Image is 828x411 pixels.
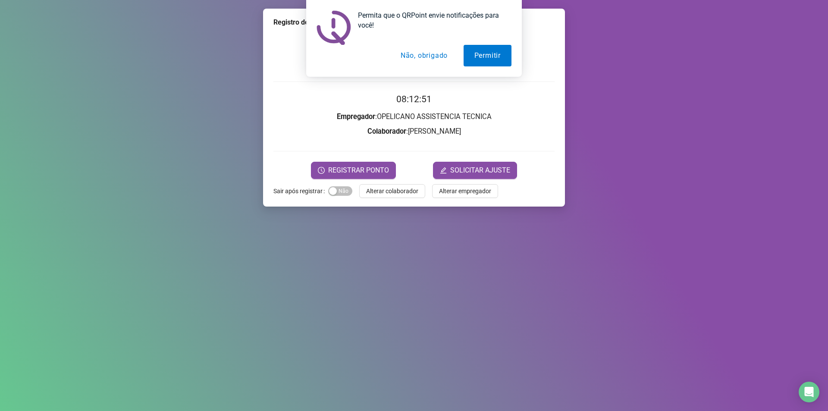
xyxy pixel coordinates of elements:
time: 08:12:51 [396,94,432,104]
button: REGISTRAR PONTO [311,162,396,179]
img: notification icon [317,10,351,45]
strong: Empregador [337,113,375,121]
span: SOLICITAR AJUSTE [450,165,510,176]
span: REGISTRAR PONTO [328,165,389,176]
h3: : OPELICANO ASSISTENCIA TECNICA [273,111,555,122]
div: Open Intercom Messenger [799,382,819,402]
span: Alterar colaborador [366,186,418,196]
div: Permita que o QRPoint envie notificações para você! [351,10,511,30]
button: editSOLICITAR AJUSTE [433,162,517,179]
label: Sair após registrar [273,184,328,198]
h3: : [PERSON_NAME] [273,126,555,137]
span: Alterar empregador [439,186,491,196]
button: Alterar empregador [432,184,498,198]
strong: Colaborador [367,127,406,135]
span: clock-circle [318,167,325,174]
button: Não, obrigado [390,45,458,66]
button: Permitir [464,45,511,66]
button: Alterar colaborador [359,184,425,198]
span: edit [440,167,447,174]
